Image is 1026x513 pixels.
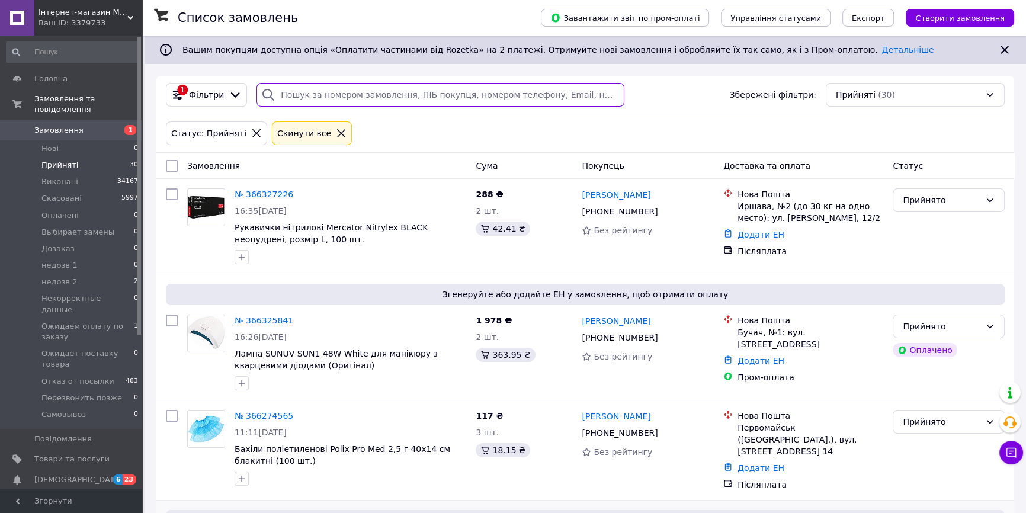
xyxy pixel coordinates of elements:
[134,393,138,403] span: 0
[187,188,225,226] a: Фото товару
[256,83,624,107] input: Пошук за номером замовлення, ПІБ покупця, номером телефону, Email, номером накладної
[6,41,139,63] input: Пошук
[915,14,1005,23] span: Створити замовлення
[130,160,138,171] span: 30
[579,203,660,220] div: [PHONE_NUMBER]
[187,315,225,352] a: Фото товару
[738,188,883,200] div: Нова Пошта
[579,329,660,346] div: [PHONE_NUMBER]
[134,143,138,154] span: 0
[41,143,59,154] span: Нові
[235,411,293,421] a: № 366274565
[738,200,883,224] div: Иршава, №2 (до 30 кг на одно место): ул. [PERSON_NAME], 12/2
[836,89,876,101] span: Прийняті
[738,422,883,457] div: Первомайськ ([GEOGRAPHIC_DATA].), вул. [STREET_ADDRESS] 14
[852,14,885,23] span: Експорт
[842,9,894,27] button: Експорт
[730,14,821,23] span: Управління статусами
[903,320,980,333] div: Прийнято
[34,454,110,464] span: Товари та послуги
[123,474,136,485] span: 23
[187,161,240,171] span: Замовлення
[41,160,78,171] span: Прийняті
[41,227,114,238] span: Выбирает замены
[121,193,138,204] span: 5997
[738,371,883,383] div: Пром-оплата
[476,206,499,216] span: 2 шт.
[235,316,293,325] a: № 366325841
[187,410,225,448] a: Фото товару
[738,479,883,490] div: Післяплата
[41,348,134,370] span: Ожидает поставку товара
[41,321,134,342] span: Ожидаем оплату по заказу
[476,161,498,171] span: Cума
[134,277,138,287] span: 2
[41,376,114,387] span: Отказ от посылки
[126,376,138,387] span: 483
[41,243,75,254] span: Дозаказ
[134,210,138,221] span: 0
[34,474,122,485] span: [DEMOGRAPHIC_DATA]
[738,230,784,239] a: Додати ЕН
[41,409,86,420] span: Самовывоз
[189,89,224,101] span: Фільтри
[893,343,957,357] div: Оплачено
[723,161,810,171] span: Доставка та оплата
[34,434,92,444] span: Повідомлення
[738,356,784,365] a: Додати ЕН
[594,447,652,457] span: Без рейтингу
[134,348,138,370] span: 0
[235,223,428,244] a: Рукавички нітрилові Mercator Nitrylex BLACK неопудрені, розмір L, 100 шт.
[550,12,700,23] span: Завантажити звіт по пром-оплаті
[738,326,883,350] div: Бучач, №1: вул. [STREET_ADDRESS]
[169,127,249,140] div: Статус: Прийняті
[235,190,293,199] a: № 366327226
[476,411,503,421] span: 117 ₴
[134,321,138,342] span: 1
[39,7,127,18] span: Інтернет-магазин Mo Most
[113,474,123,485] span: 6
[894,12,1014,22] a: Створити замовлення
[188,189,225,226] img: Фото товару
[134,243,138,254] span: 0
[903,194,980,207] div: Прийнято
[235,349,438,370] span: Лампа SUNUV SUN1 48W White для манікюру з кварцевими діодами (Оригінал)
[134,409,138,420] span: 0
[41,177,78,187] span: Виконані
[582,411,650,422] a: [PERSON_NAME]
[41,277,77,287] span: недозв 2
[729,89,816,101] span: Збережені фільтри:
[476,316,512,325] span: 1 978 ₴
[582,315,650,327] a: [PERSON_NAME]
[235,206,287,216] span: 16:35[DATE]
[117,177,138,187] span: 34167
[476,190,503,199] span: 288 ₴
[235,428,287,437] span: 11:11[DATE]
[582,189,650,201] a: [PERSON_NAME]
[476,428,499,437] span: 3 шт.
[738,315,883,326] div: Нова Пошта
[41,193,82,204] span: Скасовані
[878,90,895,100] span: (30)
[188,315,225,352] img: Фото товару
[41,293,134,315] span: Некорректные данные
[594,226,652,235] span: Без рейтингу
[476,348,535,362] div: 363.95 ₴
[541,9,709,27] button: Завантажити звіт по пром-оплаті
[34,125,84,136] span: Замовлення
[476,222,530,236] div: 42.41 ₴
[579,425,660,441] div: [PHONE_NUMBER]
[134,260,138,271] span: 0
[39,18,142,28] div: Ваш ID: 3379733
[182,45,934,54] span: Вашим покупцям доступна опція «Оплатити частинами від Rozetka» на 2 платежі. Отримуйте нові замов...
[178,11,298,25] h1: Список замовлень
[738,410,883,422] div: Нова Пошта
[582,161,624,171] span: Покупець
[41,260,77,271] span: недозв 1
[171,288,1000,300] span: Згенеруйте або додайте ЕН у замовлення, щоб отримати оплату
[134,293,138,315] span: 0
[893,161,923,171] span: Статус
[906,9,1014,27] button: Створити замовлення
[275,127,334,140] div: Cкинути все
